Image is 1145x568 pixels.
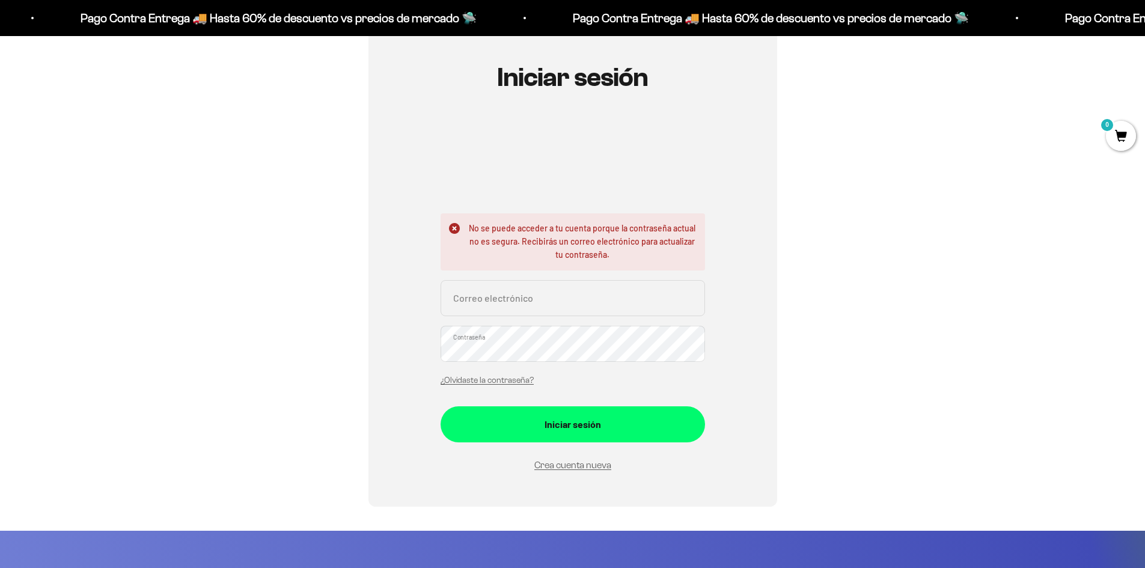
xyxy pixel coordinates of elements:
button: Iniciar sesión [441,406,705,442]
div: No se puede acceder a tu cuenta porque la contraseña actual no es segura. Recibirás un correo ele... [441,213,705,270]
a: 0 [1106,130,1136,144]
div: Iniciar sesión [465,417,681,432]
a: Crea cuenta nueva [534,460,611,470]
p: Pago Contra Entrega 🚚 Hasta 60% de descuento vs precios de mercado 🛸 [81,8,477,28]
p: Pago Contra Entrega 🚚 Hasta 60% de descuento vs precios de mercado 🛸 [573,8,969,28]
h1: Iniciar sesión [441,63,705,92]
iframe: Social Login Buttons [441,127,705,199]
mark: 0 [1100,118,1114,132]
a: ¿Olvidaste la contraseña? [441,376,534,385]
